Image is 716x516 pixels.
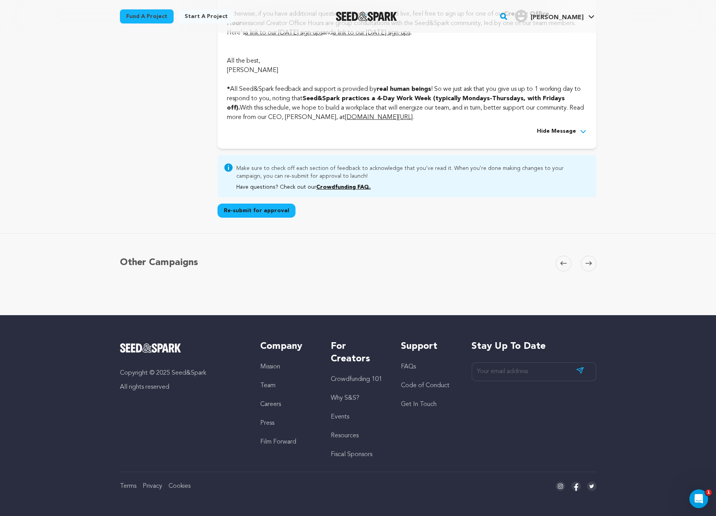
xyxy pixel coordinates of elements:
a: Why S&S? [331,395,359,401]
p: Copyright © 2025 Seed&Spark [120,368,245,378]
a: Events [331,414,349,420]
a: Careers [260,401,281,408]
p: Have questions? Check out our [236,183,590,191]
a: Crowdfunding 101 [331,376,382,382]
a: Privacy [143,483,162,489]
strong: real human beings [377,86,431,92]
button: Re-submit for approval [218,204,295,218]
a: Get In Touch [401,401,437,408]
h5: Company [260,340,315,353]
img: user.png [515,10,527,22]
a: Cookies [169,483,190,489]
span: Hide Message [537,127,576,136]
a: Fund a project [120,9,174,23]
button: Hide Message [537,127,587,136]
p: All the best, [PERSON_NAME] [227,38,587,75]
a: Nguyen T.'s Profile [513,8,596,22]
a: Start a project [178,9,234,23]
a: Seed&Spark Homepage [336,12,397,21]
iframe: Intercom live chat [689,489,708,508]
img: Seed&Spark Logo Dark Mode [336,12,397,21]
p: Make sure to check off each section of feedback to acknowledge that you’ve read it. When you’re d... [236,163,590,180]
a: a link to our [DATE] sign-ups [245,30,323,36]
a: Terms [120,483,136,489]
a: Code of Conduct [401,382,450,389]
a: Mission [260,364,280,370]
h5: Stay up to date [471,340,596,353]
a: FAQs [401,364,416,370]
img: Seed&Spark Logo [120,343,181,353]
a: Crowdfunding FAQ. [316,184,371,190]
a: a link to our [DATE] sign-ups [333,30,410,36]
span: Nguyen T.'s Profile [513,8,596,25]
div: Nguyen T.'s Profile [515,10,584,22]
a: Resources [331,433,359,439]
h5: Other Campaigns [120,256,198,270]
a: Seed&Spark Homepage [120,343,245,353]
h5: For Creators [331,340,385,365]
a: [DOMAIN_NAME][URL] [345,114,413,121]
h5: Support [401,340,455,353]
span: 1 [705,489,712,496]
p: All rights reserved [120,382,245,392]
input: Your email address [471,362,596,381]
p: All Seed&Spark feedback and support is provided by ! So we just ask that you give us up to 1 work... [227,75,587,122]
a: Film Forward [260,439,296,445]
span: [PERSON_NAME] [531,14,584,21]
a: Press [260,420,274,426]
a: Fiscal Sponsors [331,451,372,458]
strong: Seed&Spark practices a 4-Day Work Week (typically [303,96,461,102]
a: Team [260,382,276,389]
